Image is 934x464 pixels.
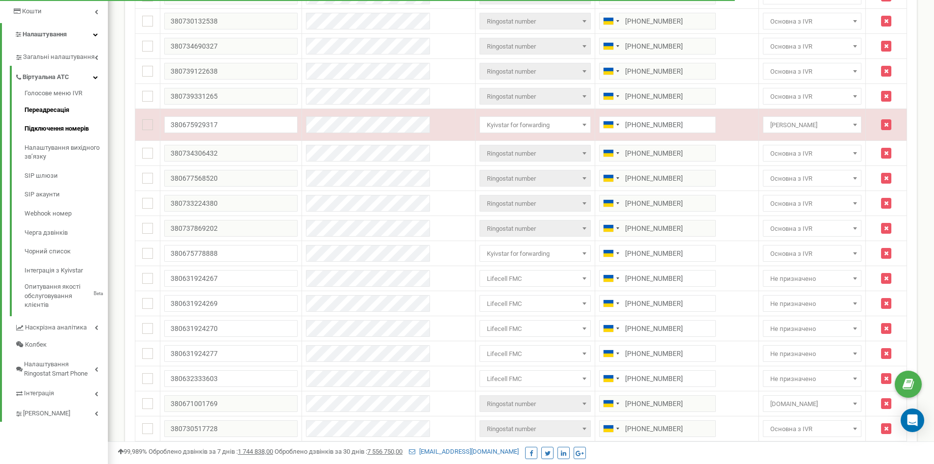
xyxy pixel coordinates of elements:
[480,220,591,237] span: Ringostat number
[480,88,591,105] span: Ringostat number
[23,53,95,62] span: Загальні налаштування
[600,88,622,104] div: Telephone country code
[763,295,861,312] span: Не призначено
[25,261,108,280] a: Інтеграція з Kyivstar
[15,336,108,354] a: Колбек
[25,340,47,350] span: Колбек
[599,395,716,412] input: 050 123 4567
[15,316,108,336] a: Наскрізна аналітика
[763,170,861,187] span: Основна з IVR
[483,297,588,311] span: Lifecell FMC
[763,88,861,105] span: Основна з IVR
[766,222,858,236] span: Основна з IVR
[766,15,858,28] span: Основна з IVR
[15,66,108,86] a: Віртуальна АТС
[600,296,622,311] div: Telephone country code
[25,323,87,332] span: Наскрізна аналітика
[766,422,858,436] span: Основна з IVR
[599,170,716,187] input: 050 123 4567
[599,320,716,337] input: 050 123 4567
[766,172,858,186] span: Основна з IVR
[763,195,861,212] span: Основна з IVR
[763,38,861,55] span: Основна з IVR
[763,116,861,133] span: Владислав Пальчевський
[766,65,858,79] span: Основна з IVR
[766,147,858,161] span: Основна з IVR
[25,223,108,243] a: Черга дзвінків
[480,395,591,412] span: Ringostat number
[599,345,716,362] input: 050 123 4567
[599,63,716,80] input: 050 123 4567
[25,280,108,310] a: Опитування якості обслуговування клієнтівBeta
[480,38,591,55] span: Ringostat number
[25,119,108,138] a: Підключення номерів
[599,420,716,437] input: 050 123 4567
[599,145,716,162] input: 050 123 4567
[25,242,108,261] a: Чорний список
[763,345,861,362] span: Не призначено
[600,38,622,54] div: Telephone country code
[480,145,591,162] span: Ringostat number
[599,116,716,133] input: 050 123 4567
[600,321,622,336] div: Telephone country code
[25,185,108,204] a: SIP акаунти
[599,370,716,387] input: 050 123 4567
[483,397,588,411] span: Ringostat number
[480,270,591,287] span: Lifecell FMC
[600,220,622,236] div: Telephone country code
[766,397,858,411] span: daewoo-trucks.com.ua
[480,13,591,29] span: Ringostat number
[480,116,591,133] span: Kyivstar for forwarding
[599,195,716,212] input: 050 123 4567
[483,347,588,361] span: Lifecell FMC
[24,360,95,378] span: Налаштування Ringostat Smart Phone
[483,118,588,132] span: Kyivstar for forwarding
[483,15,588,28] span: Ringostat number
[367,448,403,455] u: 7 556 750,00
[766,90,858,104] span: Основна з IVR
[763,320,861,337] span: Не призначено
[25,138,108,166] a: Налаштування вихідного зв’язку
[480,195,591,212] span: Ringostat number
[766,372,858,386] span: Не призначено
[409,448,519,455] a: [EMAIL_ADDRESS][DOMAIN_NAME]
[599,13,716,29] input: 050 123 4567
[600,195,622,211] div: Telephone country code
[483,40,588,54] span: Ringostat number
[15,353,108,382] a: Налаштування Ringostat Smart Phone
[600,346,622,361] div: Telephone country code
[480,170,591,187] span: Ringostat number
[600,271,622,286] div: Telephone country code
[600,13,622,29] div: Telephone country code
[480,420,591,437] span: Ringostat number
[599,220,716,237] input: 050 123 4567
[600,170,622,186] div: Telephone country code
[763,63,861,80] span: Основна з IVR
[600,63,622,79] div: Telephone country code
[766,40,858,54] span: Основна з IVR
[763,420,861,437] span: Основна з IVR
[599,38,716,55] input: 050 123 4567
[766,247,858,261] span: Основна з IVR
[600,117,622,133] div: Telephone country code
[480,320,591,337] span: Lifecell FMC
[483,90,588,104] span: Ringostat number
[599,295,716,312] input: 050 123 4567
[149,448,273,455] span: Оброблено дзвінків за 7 днів :
[15,402,108,422] a: [PERSON_NAME]
[599,88,716,105] input: 050 123 4567
[22,7,42,15] span: Кошти
[480,295,591,312] span: Lifecell FMC
[483,65,588,79] span: Ringostat number
[24,389,54,398] span: Інтеграція
[483,322,588,336] span: Lifecell FMC
[766,297,858,311] span: Не призначено
[600,421,622,437] div: Telephone country code
[480,245,591,262] span: Kyivstar for forwarding
[763,220,861,237] span: Основна з IVR
[480,345,591,362] span: Lifecell FMC
[483,372,588,386] span: Lifecell FMC
[763,370,861,387] span: Не призначено
[23,30,67,38] span: Налаштування
[600,396,622,411] div: Telephone country code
